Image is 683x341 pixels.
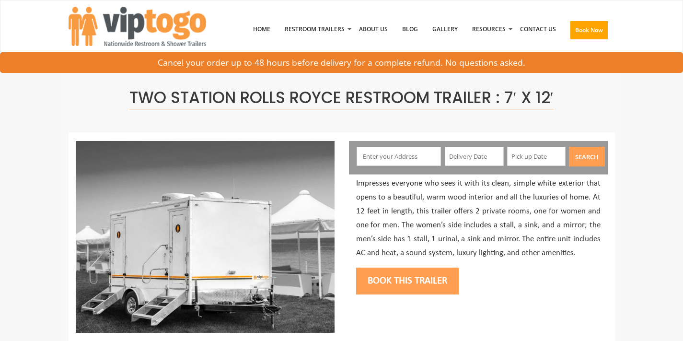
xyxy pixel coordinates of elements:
[425,4,465,54] a: Gallery
[513,4,563,54] a: Contact Us
[357,147,441,166] input: Enter your Address
[465,4,513,54] a: Resources
[69,7,206,46] img: VIPTOGO
[445,147,504,166] input: Delivery Date
[507,147,566,166] input: Pick up Date
[278,4,352,54] a: Restroom Trailers
[570,21,608,39] button: Book Now
[563,4,615,60] a: Book Now
[129,86,553,109] span: Two Station Rolls Royce Restroom Trailer : 7′ x 12′
[246,4,278,54] a: Home
[395,4,425,54] a: Blog
[352,4,395,54] a: About Us
[356,177,601,260] p: Impresses everyone who sees it with its clean, simple white exterior that opens to a beautiful, w...
[569,147,605,166] button: Search
[76,141,335,333] img: Side view of two station restroom trailer with separate doors for males and females
[356,268,459,294] button: Book this trailer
